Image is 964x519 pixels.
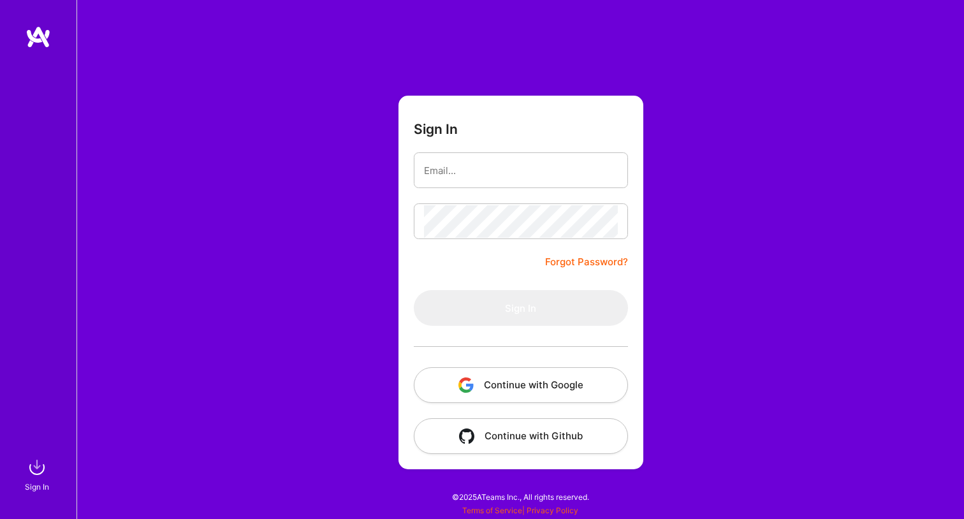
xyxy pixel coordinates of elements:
[27,455,50,493] a: sign inSign In
[414,121,458,137] h3: Sign In
[414,290,628,326] button: Sign In
[545,254,628,270] a: Forgot Password?
[77,481,964,513] div: © 2025 ATeams Inc., All rights reserved.
[25,480,49,493] div: Sign In
[462,506,578,515] span: |
[458,377,474,393] img: icon
[26,26,51,48] img: logo
[414,418,628,454] button: Continue with Github
[424,154,618,187] input: Email...
[24,455,50,480] img: sign in
[459,428,474,444] img: icon
[527,506,578,515] a: Privacy Policy
[414,367,628,403] button: Continue with Google
[462,506,522,515] a: Terms of Service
